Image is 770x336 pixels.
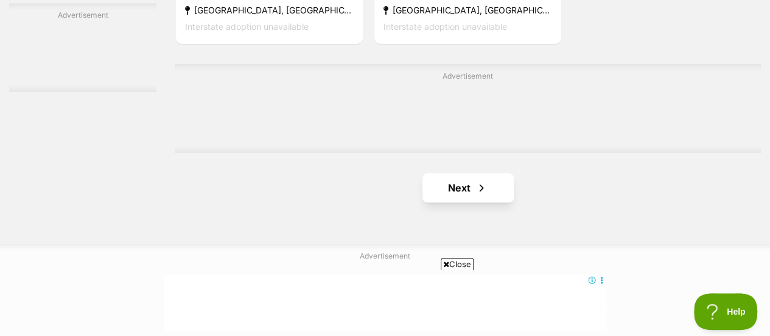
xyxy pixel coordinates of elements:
[185,2,354,19] strong: [GEOGRAPHIC_DATA], [GEOGRAPHIC_DATA]
[247,86,690,141] iframe: Advertisement
[185,22,309,32] span: Interstate adoption unavailable
[383,2,552,19] strong: [GEOGRAPHIC_DATA], [GEOGRAPHIC_DATA]
[164,275,607,330] iframe: Advertisement
[9,3,156,92] div: Advertisement
[175,64,761,154] div: Advertisement
[383,22,507,32] span: Interstate adoption unavailable
[175,173,761,202] nav: Pagination
[441,258,474,270] span: Close
[422,173,514,202] a: Next page
[694,293,758,330] iframe: Help Scout Beacon - Open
